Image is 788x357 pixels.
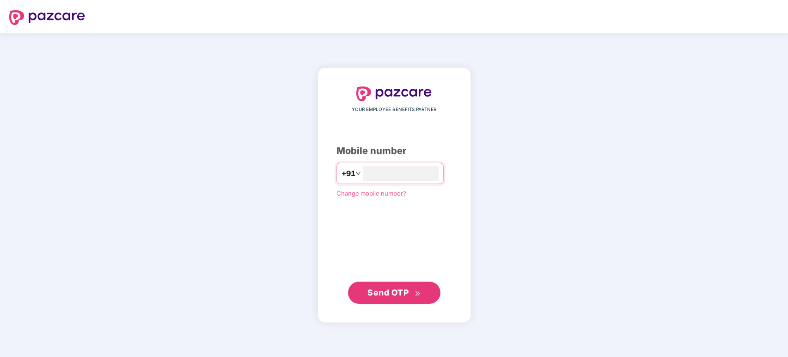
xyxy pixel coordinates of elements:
img: logo [9,10,85,25]
span: +91 [342,168,355,179]
img: logo [356,86,432,101]
button: Send OTPdouble-right [348,282,440,304]
span: double-right [415,290,421,296]
a: Change mobile number? [336,190,406,197]
span: down [355,171,361,176]
div: Mobile number [336,144,452,158]
span: YOUR EMPLOYEE BENEFITS PARTNER [352,106,436,113]
span: Send OTP [367,288,409,297]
